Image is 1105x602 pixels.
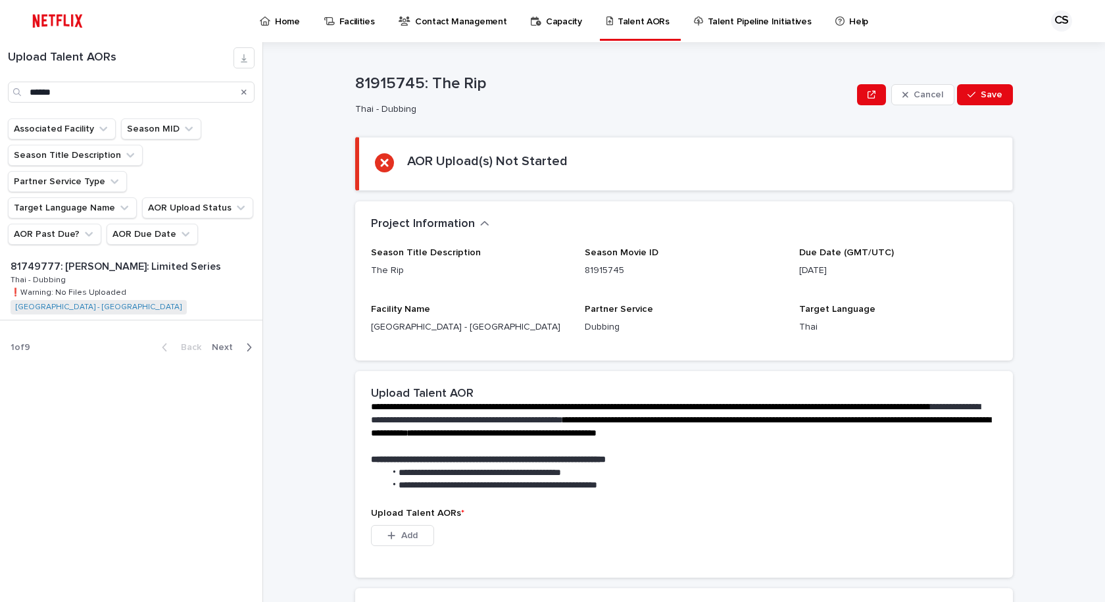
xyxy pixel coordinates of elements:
button: Target Language Name [8,197,137,218]
p: 81915745: The Rip [355,74,852,93]
span: Facility Name [371,305,430,314]
span: Save [981,90,1002,99]
p: The Rip [371,264,569,278]
button: AOR Past Due? [8,224,101,245]
a: [GEOGRAPHIC_DATA] - [GEOGRAPHIC_DATA] [16,303,182,312]
p: 81915745 [585,264,783,278]
span: Add [401,531,418,540]
input: Search [8,82,255,103]
span: Back [173,343,201,352]
p: ❗️Warning: No Files Uploaded [11,286,129,297]
button: Add [371,525,434,546]
span: Due Date (GMT/UTC) [799,248,894,257]
button: Season Title Description [8,145,143,166]
p: Dubbing [585,320,783,334]
p: [GEOGRAPHIC_DATA] - [GEOGRAPHIC_DATA] [371,320,569,334]
img: ifQbXi3ZQGMSEF7WDB7W [26,8,89,34]
button: AOR Due Date [107,224,198,245]
h2: Upload Talent AOR [371,387,474,401]
span: Cancel [914,90,943,99]
p: [DATE] [799,264,997,278]
button: Project Information [371,217,489,232]
span: Upload Talent AORs [371,509,464,518]
button: Back [151,341,207,353]
button: Save [957,84,1013,105]
div: CS [1051,11,1072,32]
h2: Project Information [371,217,475,232]
span: Next [212,343,241,352]
button: Partner Service Type [8,171,127,192]
p: Thai - Dubbing [355,104,847,115]
button: Next [207,341,262,353]
span: Season Movie ID [585,248,658,257]
button: AOR Upload Status [142,197,253,218]
h1: Upload Talent AORs [8,51,233,65]
span: Season Title Description [371,248,481,257]
p: Thai [799,320,997,334]
h2: AOR Upload(s) Not Started [407,153,568,169]
button: Season MID [121,118,201,139]
p: Thai - Dubbing [11,273,68,285]
p: 81749777: [PERSON_NAME]: Limited Series [11,258,224,273]
span: Target Language [799,305,875,314]
span: Partner Service [585,305,653,314]
button: Associated Facility [8,118,116,139]
button: Cancel [891,84,954,105]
